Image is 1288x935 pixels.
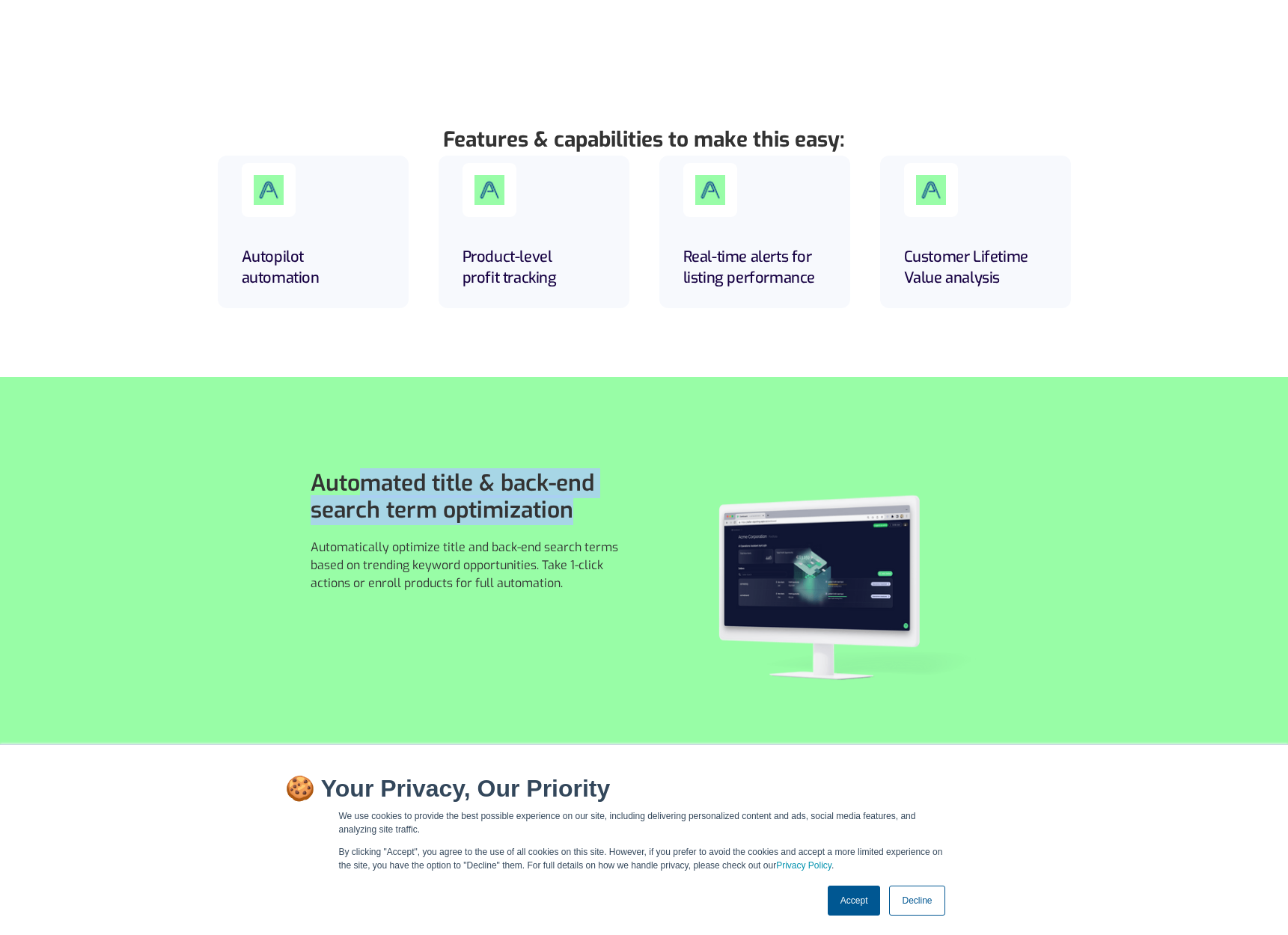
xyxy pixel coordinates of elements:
h6: Autopilot automation [242,247,385,289]
a: Accept [828,886,881,916]
a: Privacy Policy [776,860,831,871]
strong: Features & capabilities to make this easy: [443,126,845,153]
a: Decline [889,886,944,916]
h5: Customer Lifetime Value analysis [904,247,1047,289]
p: By clicking "Accept", you agree to the use of all cookies on this site. However, if you prefer to... [339,845,950,872]
h1: Automated title & back-end search term optimization [311,470,626,524]
h5: Real-time alerts for listing performance [683,247,826,289]
p: We use cookies to provide the best possible experience on our site, including delivering personal... [339,809,950,836]
p: Automatically optimize title and back-end search terms based on trending keyword opportunities. T... [311,539,626,592]
h5: Product-level profit tracking [463,247,605,289]
h2: 🍪 Your Privacy, Our Priority [285,775,1004,802]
